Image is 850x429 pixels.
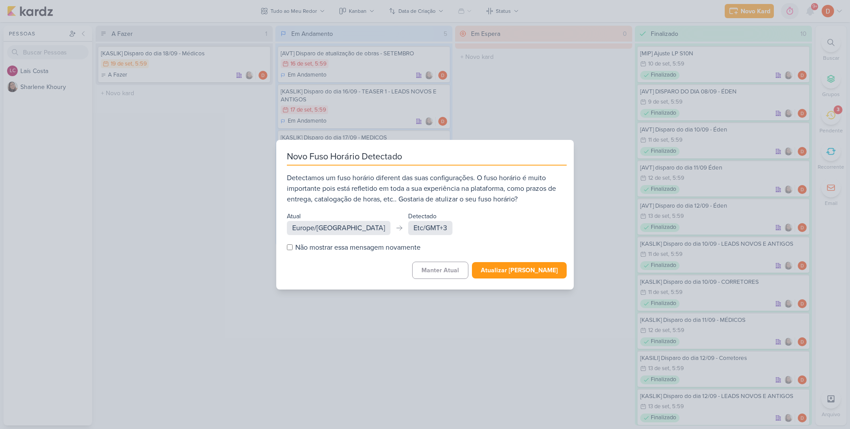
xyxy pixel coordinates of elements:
button: Atualizar [PERSON_NAME] [472,262,567,278]
div: Detectado [408,212,452,221]
button: Manter Atual [412,262,468,279]
div: Atual [287,212,390,221]
div: Novo Fuso Horário Detectado [287,151,567,166]
div: Europe/[GEOGRAPHIC_DATA] [287,221,390,235]
input: Não mostrar essa mensagem novamente [287,244,293,250]
div: Etc/GMT+3 [408,221,452,235]
span: Não mostrar essa mensagem novamente [295,242,421,253]
div: Detectamos um fuso horário diferent das suas configurações. O fuso horário é muito importante poi... [287,173,567,205]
